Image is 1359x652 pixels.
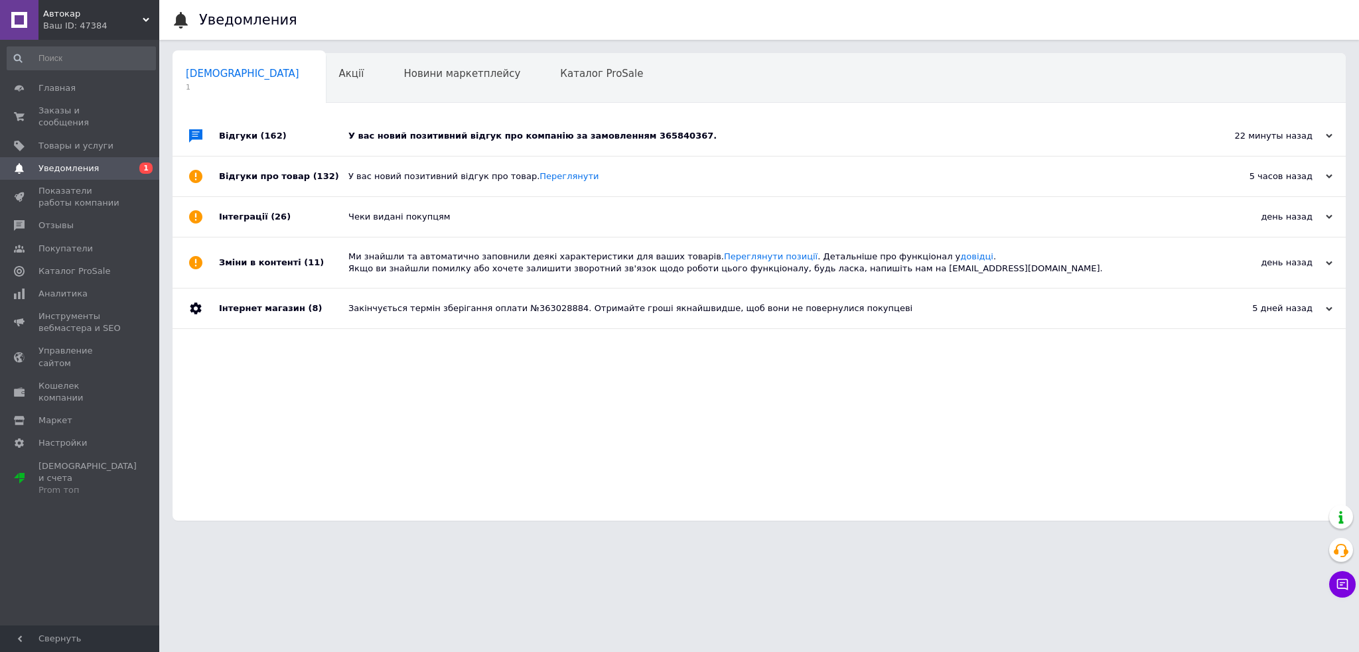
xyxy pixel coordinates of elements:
span: Каталог ProSale [38,265,110,277]
div: Інтернет магазин [219,289,348,328]
div: У вас новий позитивний відгук про компанію за замовленням 365840367. [348,130,1200,142]
input: Поиск [7,46,156,70]
div: 22 минуты назад [1200,130,1332,142]
div: Ми знайшли та автоматично заповнили деякі характеристики для ваших товарів. . Детальніше про функ... [348,251,1200,275]
span: Покупатели [38,243,93,255]
span: (8) [308,303,322,313]
a: Переглянути [539,171,599,181]
div: Prom топ [38,484,137,496]
span: [DEMOGRAPHIC_DATA] и счета [38,460,137,497]
div: Зміни в контенті [219,237,348,288]
div: Чеки видані покупцям [348,211,1200,223]
h1: Уведомления [199,12,297,28]
span: 1 [186,82,299,92]
a: Переглянути позиції [724,251,818,261]
span: Настройки [38,437,87,449]
span: Главная [38,82,76,94]
div: Закінчується термін зберігання оплати №363028884. Отримайте гроші якнайшвидше, щоб вони не поверн... [348,302,1200,314]
span: Уведомления [38,163,99,174]
div: день назад [1200,211,1332,223]
span: Инструменты вебмастера и SEO [38,310,123,334]
div: 5 дней назад [1200,302,1332,314]
span: Управление сайтом [38,345,123,369]
span: 1 [139,163,153,174]
a: довідці [960,251,993,261]
span: [DEMOGRAPHIC_DATA] [186,68,299,80]
span: Автокар [43,8,143,20]
span: Аналитика [38,288,88,300]
span: (162) [261,131,287,141]
span: Маркет [38,415,72,426]
span: Показатели работы компании [38,185,123,209]
span: (26) [271,212,291,222]
button: Чат с покупателем [1329,571,1356,598]
span: Каталог ProSale [560,68,643,80]
div: Відгуки [219,116,348,156]
div: У вас новий позитивний відгук про товар. [348,170,1200,182]
span: Отзывы [38,220,74,231]
span: Кошелек компании [38,380,123,404]
span: Новини маркетплейсу [403,68,520,80]
span: (132) [313,171,339,181]
span: Заказы и сообщения [38,105,123,129]
div: Інтеграції [219,197,348,237]
span: Акції [339,68,364,80]
div: день назад [1200,257,1332,269]
div: 5 часов назад [1200,170,1332,182]
div: Відгуки про товар [219,157,348,196]
span: (11) [304,257,324,267]
div: Ваш ID: 47384 [43,20,159,32]
span: Товары и услуги [38,140,113,152]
